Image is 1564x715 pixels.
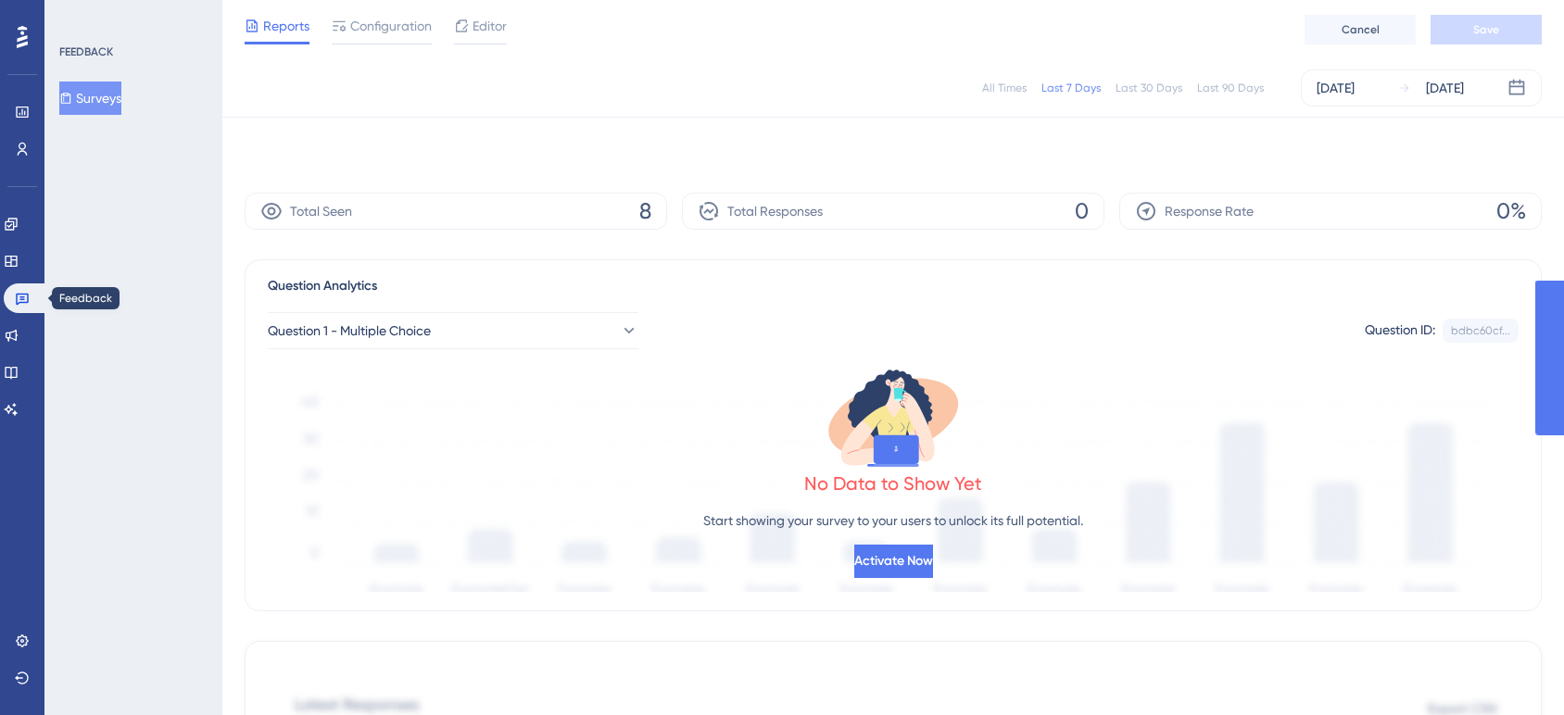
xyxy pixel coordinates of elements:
[1305,15,1416,44] button: Cancel
[268,312,638,349] button: Question 1 - Multiple Choice
[268,320,431,342] span: Question 1 - Multiple Choice
[1451,323,1510,338] div: bdbc60cf...
[290,200,352,222] span: Total Seen
[1317,77,1355,99] div: [DATE]
[703,509,1083,532] p: Start showing your survey to your users to unlock its full potential.
[1197,81,1264,95] div: Last 90 Days
[263,15,309,37] span: Reports
[982,81,1027,95] div: All Times
[1342,22,1380,37] span: Cancel
[1041,81,1101,95] div: Last 7 Days
[1365,319,1435,343] div: Question ID:
[350,15,432,37] span: Configuration
[1116,81,1182,95] div: Last 30 Days
[804,470,982,496] div: No Data to Show Yet
[854,545,933,578] button: Activate Now
[1431,15,1542,44] button: Save
[268,275,377,297] span: Question Analytics
[1165,200,1254,222] span: Response Rate
[1426,77,1464,99] div: [DATE]
[1075,196,1089,226] span: 0
[59,44,113,59] div: FEEDBACK
[1496,196,1526,226] span: 0%
[1473,22,1499,37] span: Save
[854,550,933,572] span: Activate Now
[1486,642,1542,697] iframe: UserGuiding AI Assistant Launcher
[473,15,507,37] span: Editor
[639,196,651,226] span: 8
[59,82,121,115] button: Surveys
[727,200,823,222] span: Total Responses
